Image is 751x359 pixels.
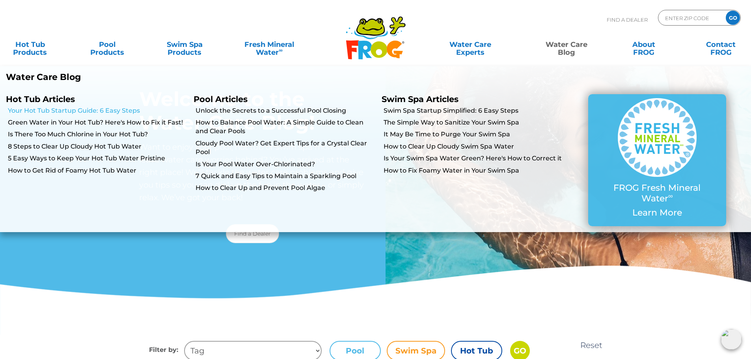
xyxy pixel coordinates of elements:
a: It May Be Time to Purge Your Swim Spa [384,130,563,139]
a: Reset [580,340,602,350]
a: Find a Dealer [226,224,279,243]
a: Swim SpaProducts [155,37,214,52]
a: Swim Spa Articles [382,94,458,104]
a: Is Your Swim Spa Water Green? Here's How to Correct it [384,154,563,163]
p: Learn More [604,208,710,218]
a: Cloudy Pool Water? Get Expert Tips for a Crystal Clear Pool [196,139,375,157]
a: The Simple Way to Sanitize Your Swim Spa [384,118,563,127]
a: Is There Too Much Chlorine in Your Hot Tub? [8,130,188,139]
a: How to Get Rid of Foamy Hot Tub Water [8,166,188,175]
a: Water CareBlog [537,37,596,52]
a: 5 Easy Ways to Keep Your Hot Tub Water Pristine [8,154,188,163]
a: How to Balance Pool Water: A Simple Guide to Clean and Clear Pools [196,118,375,136]
a: ContactFROG [691,37,751,52]
input: GO [726,11,740,25]
a: Pool Articles [194,94,248,104]
a: How to Fix Foamy Water in Your Swim Spa [384,166,563,175]
a: Green Water in Your Hot Tub? Here's How to Fix it Fast! [8,118,188,127]
a: 7 Quick and Easy Tips to Maintain a Sparkling Pool [196,172,375,180]
sup: ∞ [668,192,673,200]
p: Find A Dealer [607,10,648,30]
a: How to Clear Up and Prevent Pool Algae [196,184,375,192]
p: FROG Fresh Mineral Water [604,183,710,204]
a: How to Clear Up Cloudy Swim Spa Water [384,142,563,151]
a: PoolProducts [77,37,137,52]
p: Water Care Blog [6,72,370,82]
a: Your Hot Tub Startup Guide: 6 Easy Steps [8,106,188,115]
a: Fresh MineralWater∞ [232,37,307,52]
a: Water CareExperts [422,37,520,52]
img: openIcon [721,329,742,350]
a: Is Your Pool Water Over-Chlorinated? [196,160,375,169]
a: Swim Spa Startup Simplified: 6 Easy Steps [384,106,563,115]
a: AboutFROG [614,37,674,52]
a: 8 Steps to Clear Up Cloudy Hot Tub Water [8,142,188,151]
a: Hot Tub Articles [6,94,75,104]
sup: ∞ [279,47,283,53]
input: Zip Code Form [664,12,717,24]
a: FROG Fresh Mineral Water∞ Learn More [604,98,710,222]
a: Unlock the Secrets to a Successful Pool Closing [196,106,375,115]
